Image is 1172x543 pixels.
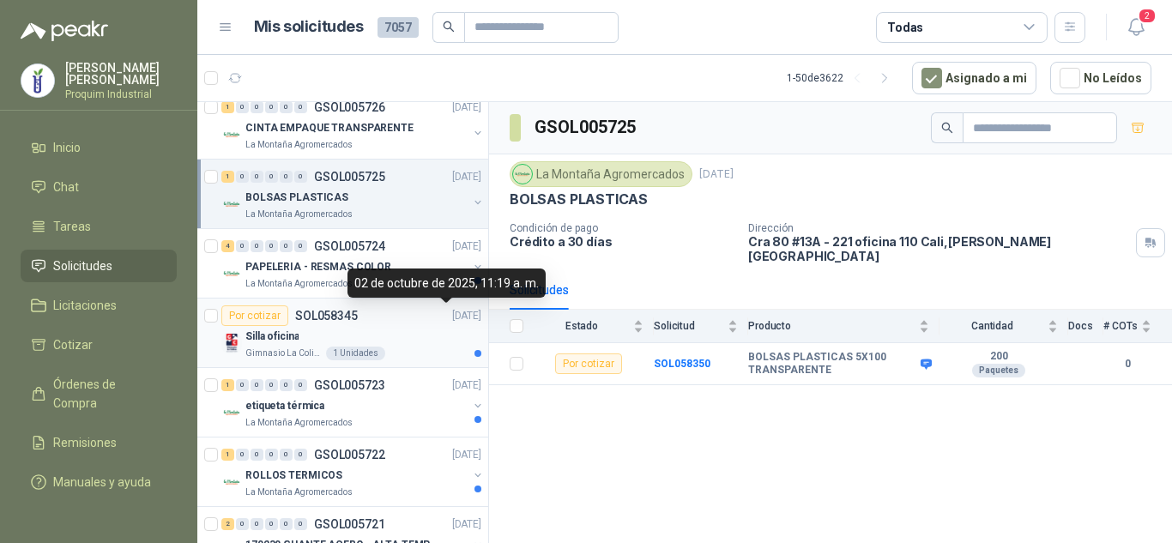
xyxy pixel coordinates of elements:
div: 0 [280,101,293,113]
img: Company Logo [221,333,242,353]
img: Logo peakr [21,21,108,41]
p: La Montaña Agromercados [245,486,353,499]
a: 1 0 0 0 0 0 GSOL005725[DATE] Company LogoBOLSAS PLASTICASLa Montaña Agromercados [221,166,485,221]
div: 1 Unidades [326,347,385,360]
span: Chat [53,178,79,196]
div: 1 [221,171,234,183]
p: GSOL005725 [314,171,385,183]
a: 1 0 0 0 0 0 GSOL005722[DATE] Company LogoROLLOS TERMICOSLa Montaña Agromercados [221,444,485,499]
span: Manuales y ayuda [53,473,151,492]
p: ROLLOS TERMICOS [245,468,342,484]
th: Estado [534,310,654,343]
div: 0 [251,379,263,391]
div: 0 [280,449,293,461]
a: Inicio [21,131,177,164]
h3: GSOL005725 [535,114,638,141]
a: SOL058350 [654,358,710,370]
div: 0 [294,171,307,183]
span: search [941,122,953,134]
p: Gimnasio La Colina [245,347,323,360]
div: 0 [251,171,263,183]
span: Licitaciones [53,296,117,315]
div: 0 [265,518,278,530]
p: La Montaña Agromercados [245,277,353,291]
a: 4 0 0 0 0 0 GSOL005724[DATE] Company LogoPAPELERIA - RESMAS COLORLa Montaña Agromercados [221,236,485,291]
div: Por cotizar [555,353,622,374]
p: [DATE] [452,447,481,463]
b: BOLSAS PLASTICAS 5X100 TRANSPARENTE [748,351,916,377]
h1: Mis solicitudes [254,15,364,39]
p: Crédito a 30 días [510,234,734,249]
div: 0 [236,101,249,113]
div: 0 [251,449,263,461]
th: Solicitud [654,310,748,343]
span: Producto [748,320,915,332]
div: Por cotizar [221,305,288,326]
p: Proquim Industrial [65,89,177,100]
span: Tareas [53,217,91,236]
p: Silla oficina [245,329,299,345]
div: 02 de octubre de 2025, 11:19 a. m. [347,268,546,298]
div: Paquetes [972,364,1025,377]
a: Órdenes de Compra [21,368,177,419]
div: 0 [280,518,293,530]
p: La Montaña Agromercados [245,208,353,221]
div: 1 [221,101,234,113]
p: GSOL005723 [314,379,385,391]
a: 1 0 0 0 0 0 GSOL005726[DATE] Company LogoCINTA EMPAQUE TRANSPARENTELa Montaña Agromercados [221,97,485,152]
div: 0 [294,518,307,530]
img: Company Logo [21,64,54,97]
p: La Montaña Agromercados [245,138,353,152]
p: GSOL005722 [314,449,385,461]
div: Todas [887,18,923,37]
img: Company Logo [513,165,532,184]
div: 0 [294,240,307,252]
button: Asignado a mi [912,62,1036,94]
div: 0 [280,379,293,391]
span: Remisiones [53,433,117,452]
div: 0 [294,449,307,461]
p: [DATE] [452,377,481,394]
img: Company Logo [221,472,242,492]
a: Remisiones [21,426,177,459]
div: 0 [251,240,263,252]
div: 1 - 50 de 3622 [787,64,898,92]
div: 0 [236,518,249,530]
div: 0 [251,101,263,113]
a: Solicitudes [21,250,177,282]
div: 0 [236,379,249,391]
span: Órdenes de Compra [53,375,160,413]
span: Inicio [53,138,81,157]
p: PAPELERIA - RESMAS COLOR [245,259,391,275]
div: 1 [221,379,234,391]
div: 0 [294,101,307,113]
button: 2 [1121,12,1151,43]
div: 0 [280,171,293,183]
p: Dirección [748,222,1129,234]
b: 200 [939,350,1058,364]
a: Tareas [21,210,177,243]
div: La Montaña Agromercados [510,161,692,187]
span: 2 [1138,8,1157,24]
div: 0 [236,449,249,461]
div: 0 [236,240,249,252]
a: Por cotizarSOL058345[DATE] Company LogoSilla oficinaGimnasio La Colina1 Unidades [197,299,488,368]
span: # COTs [1103,320,1138,332]
a: 1 0 0 0 0 0 GSOL005723[DATE] Company Logoetiqueta térmicaLa Montaña Agromercados [221,375,485,430]
a: Cotizar [21,329,177,361]
p: CINTA EMPAQUE TRANSPARENTE [245,120,414,136]
span: Solicitud [654,320,724,332]
p: GSOL005726 [314,101,385,113]
p: [PERSON_NAME] [PERSON_NAME] [65,62,177,86]
a: Licitaciones [21,289,177,322]
th: Producto [748,310,939,343]
div: 0 [236,171,249,183]
div: 4 [221,240,234,252]
p: [DATE] [452,516,481,533]
p: Condición de pago [510,222,734,234]
img: Company Logo [221,124,242,145]
span: search [443,21,455,33]
div: 0 [265,101,278,113]
div: 0 [265,379,278,391]
span: Estado [534,320,630,332]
